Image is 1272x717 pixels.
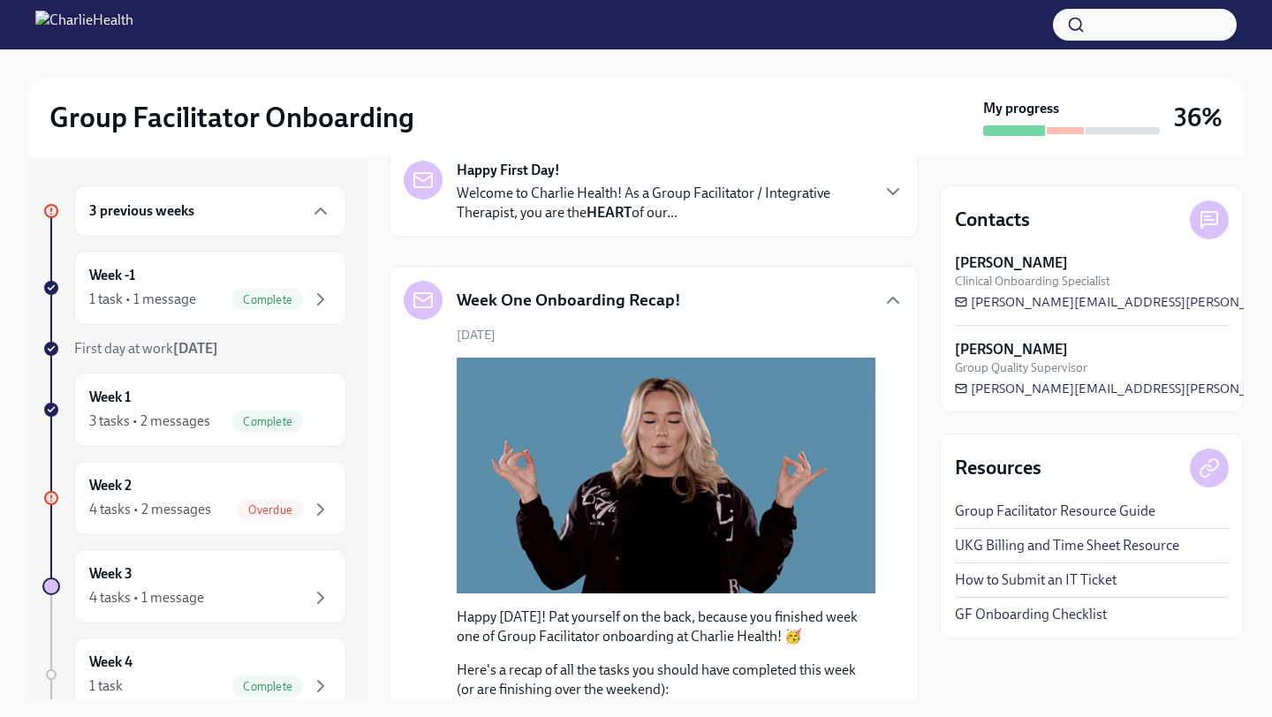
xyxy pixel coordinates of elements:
h6: 3 previous weeks [89,201,194,221]
span: Overdue [238,503,303,517]
h6: Week 3 [89,564,132,584]
p: Happy [DATE]! Pat yourself on the back, because you finished week one of Group Facilitator onboar... [457,608,875,646]
h4: Contacts [955,207,1030,233]
img: CharlieHealth [35,11,133,39]
a: Week 13 tasks • 2 messagesComplete [42,373,346,447]
h2: Group Facilitator Onboarding [49,100,414,135]
h4: Resources [955,455,1041,481]
strong: My progress [983,99,1059,118]
a: UKG Billing and Time Sheet Resource [955,536,1179,555]
div: 4 tasks • 1 message [89,588,204,608]
a: First day at work[DATE] [42,339,346,358]
h5: Week One Onboarding Recap! [457,289,681,312]
p: Welcome to Charlie Health! As a Group Facilitator / Integrative Therapist, you are the of our... [457,184,868,223]
button: Zoom image [457,358,875,593]
span: Complete [232,293,303,306]
strong: [PERSON_NAME] [955,253,1068,273]
a: Week -11 task • 1 messageComplete [42,251,346,325]
span: Group Quality Supervisor [955,359,1087,376]
strong: Happy First Day! [457,161,560,180]
span: Complete [232,415,303,428]
h6: Week 2 [89,476,132,495]
div: 1 task [89,676,123,696]
span: Complete [232,680,303,693]
a: Week 34 tasks • 1 message [42,549,346,623]
a: Week 41 taskComplete [42,638,346,712]
strong: [PERSON_NAME] [955,340,1068,359]
a: Group Facilitator Resource Guide [955,502,1155,521]
a: GF Onboarding Checklist [955,605,1107,624]
h3: 36% [1174,102,1223,133]
div: 1 task • 1 message [89,290,196,309]
span: First day at work [74,340,218,357]
a: How to Submit an IT Ticket [955,570,1117,590]
a: Week 24 tasks • 2 messagesOverdue [42,461,346,535]
h6: Week 1 [89,388,131,407]
span: Clinical Onboarding Specialist [955,273,1110,290]
strong: [DATE] [173,340,218,357]
div: 3 previous weeks [74,185,346,237]
strong: HEART [587,204,632,221]
div: 4 tasks • 2 messages [89,500,211,519]
h6: Week -1 [89,266,135,285]
p: Here's a recap of all the tasks you should have completed this week (or are finishing over the we... [457,660,875,699]
h6: Week 4 [89,653,132,672]
span: [DATE] [457,327,496,343]
div: 3 tasks • 2 messages [89,411,210,431]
